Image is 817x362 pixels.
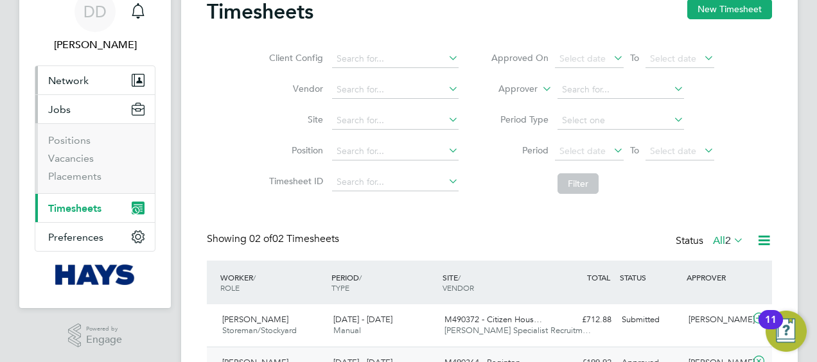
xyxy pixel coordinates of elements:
[35,194,155,222] button: Timesheets
[765,320,777,336] div: 11
[558,81,684,99] input: Search for...
[683,309,750,331] div: [PERSON_NAME]
[558,173,599,194] button: Filter
[587,272,610,282] span: TOTAL
[333,314,392,325] span: [DATE] - [DATE]
[559,53,606,64] span: Select date
[35,223,155,251] button: Preferences
[650,145,696,157] span: Select date
[222,325,297,336] span: Storeman/Stockyard
[359,272,362,282] span: /
[265,114,323,125] label: Site
[35,66,155,94] button: Network
[48,170,101,182] a: Placements
[217,266,328,299] div: WORKER
[676,232,746,250] div: Status
[332,81,459,99] input: Search for...
[491,144,549,156] label: Period
[35,37,155,53] span: Daniel Docherty
[332,142,459,160] input: Search for...
[617,309,683,331] div: Submitted
[68,323,123,348] a: Powered byEngage
[48,103,71,116] span: Jobs
[35,95,155,123] button: Jobs
[48,231,103,243] span: Preferences
[83,3,107,20] span: DD
[48,134,91,146] a: Positions
[222,314,288,325] span: [PERSON_NAME]
[713,234,744,247] label: All
[444,314,542,325] span: M490372 - Citizen Hous…
[766,311,807,352] button: Open Resource Center, 11 new notifications
[626,49,643,66] span: To
[35,123,155,193] div: Jobs
[55,264,136,285] img: hays-logo-retina.png
[683,266,750,289] div: APPROVER
[249,232,272,245] span: 02 of
[86,334,122,345] span: Engage
[626,142,643,159] span: To
[332,173,459,191] input: Search for...
[559,145,606,157] span: Select date
[48,74,89,87] span: Network
[48,152,94,164] a: Vacancies
[480,83,538,96] label: Approver
[444,325,591,336] span: [PERSON_NAME] Specialist Recruitm…
[550,309,617,331] div: £712.88
[617,266,683,289] div: STATUS
[328,266,439,299] div: PERIOD
[265,175,323,187] label: Timesheet ID
[207,232,342,246] div: Showing
[265,83,323,94] label: Vendor
[331,282,349,293] span: TYPE
[333,325,361,336] span: Manual
[491,114,549,125] label: Period Type
[249,232,339,245] span: 02 Timesheets
[86,323,122,334] span: Powered by
[458,272,461,282] span: /
[48,202,101,214] span: Timesheets
[265,52,323,64] label: Client Config
[35,264,155,285] a: Go to home page
[332,112,459,130] input: Search for...
[332,50,459,68] input: Search for...
[439,266,550,299] div: SITE
[558,112,684,130] input: Select one
[491,52,549,64] label: Approved On
[650,53,696,64] span: Select date
[220,282,240,293] span: ROLE
[725,234,731,247] span: 2
[253,272,256,282] span: /
[265,144,323,156] label: Position
[443,282,474,293] span: VENDOR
